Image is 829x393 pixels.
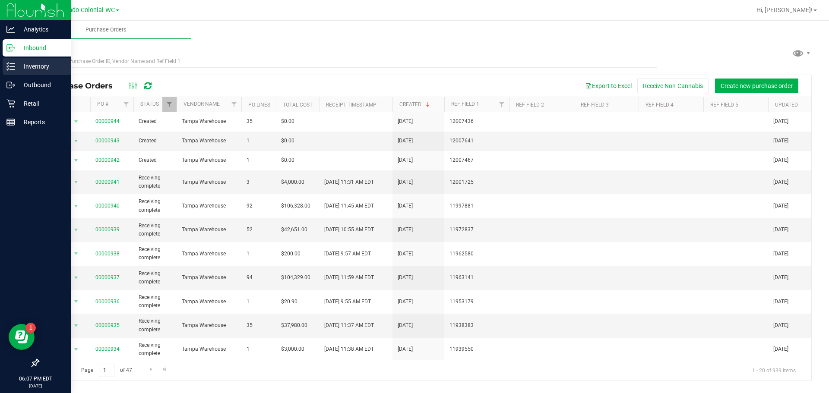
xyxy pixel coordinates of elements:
[15,117,67,127] p: Reports
[158,364,171,375] a: Go to the last page
[71,320,82,332] span: select
[139,117,171,126] span: Created
[4,383,67,389] p: [DATE]
[399,101,431,107] a: Created
[281,250,301,258] span: $200.00
[45,81,121,91] span: Purchase Orders
[182,345,236,353] span: Tampa Warehouse
[57,6,115,14] span: Orlando Colonial WC
[15,43,67,53] p: Inbound
[398,250,413,258] span: [DATE]
[449,321,504,330] span: 11938383
[398,321,413,330] span: [DATE]
[449,156,504,164] span: 12007467
[182,156,236,164] span: Tampa Warehouse
[182,137,236,145] span: Tampa Warehouse
[95,118,120,124] a: 00000944
[162,97,177,112] a: Filter
[71,176,82,188] span: select
[451,101,479,107] a: Ref Field 1
[281,117,294,126] span: $0.00
[449,250,504,258] span: 11962580
[95,226,120,233] a: 00000939
[6,25,15,34] inline-svg: Analytics
[645,102,674,108] a: Ref Field 4
[247,156,271,164] span: 1
[773,137,788,145] span: [DATE]
[71,224,82,236] span: select
[247,274,271,282] span: 94
[95,157,120,163] a: 00000942
[398,137,413,145] span: [DATE]
[773,226,788,234] span: [DATE]
[324,202,374,210] span: [DATE] 11:45 AM EDT
[756,6,813,13] span: Hi, [PERSON_NAME]!
[773,202,788,210] span: [DATE]
[247,345,271,353] span: 1
[140,101,159,107] a: Status
[25,323,36,333] iframe: Resource center unread badge
[4,375,67,383] p: 06:07 PM EDT
[139,137,171,145] span: Created
[6,81,15,89] inline-svg: Outbound
[449,274,504,282] span: 11963141
[773,250,788,258] span: [DATE]
[581,102,609,108] a: Ref Field 3
[71,272,82,284] span: select
[745,364,803,377] span: 1 - 20 of 939 items
[281,298,297,306] span: $20.90
[281,321,307,330] span: $37,980.00
[247,321,271,330] span: 35
[773,274,788,282] span: [DATE]
[182,321,236,330] span: Tampa Warehouse
[773,298,788,306] span: [DATE]
[182,178,236,186] span: Tampa Warehouse
[247,202,271,210] span: 92
[182,250,236,258] span: Tampa Warehouse
[247,178,271,186] span: 3
[182,298,236,306] span: Tampa Warehouse
[95,274,120,280] a: 00000937
[182,274,236,282] span: Tampa Warehouse
[95,322,120,328] a: 00000935
[139,174,171,190] span: Receiving complete
[398,117,413,126] span: [DATE]
[248,102,270,108] a: PO Lines
[324,298,371,306] span: [DATE] 9:55 AM EDT
[139,341,171,358] span: Receiving complete
[119,97,133,112] a: Filter
[6,62,15,71] inline-svg: Inventory
[9,324,35,350] iframe: Resource center
[247,117,271,126] span: 35
[71,135,82,147] span: select
[71,154,82,167] span: select
[139,198,171,214] span: Receiving complete
[710,102,738,108] a: Ref Field 5
[95,138,120,144] a: 00000943
[95,346,120,352] a: 00000934
[398,178,413,186] span: [DATE]
[449,298,504,306] span: 11953179
[721,82,793,89] span: Create new purchase order
[324,250,371,258] span: [DATE] 9:57 AM EDT
[449,202,504,210] span: 11997881
[449,137,504,145] span: 12007641
[71,248,82,260] span: select
[71,200,82,212] span: select
[15,61,67,72] p: Inventory
[95,203,120,209] a: 00000940
[71,343,82,355] span: select
[283,102,313,108] a: Total Cost
[95,179,120,185] a: 00000941
[71,296,82,308] span: select
[182,117,236,126] span: Tampa Warehouse
[139,270,171,286] span: Receiving complete
[398,226,413,234] span: [DATE]
[6,99,15,108] inline-svg: Retail
[139,293,171,310] span: Receiving complete
[449,226,504,234] span: 11972837
[398,345,413,353] span: [DATE]
[281,226,307,234] span: $42,651.00
[95,299,120,305] a: 00000936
